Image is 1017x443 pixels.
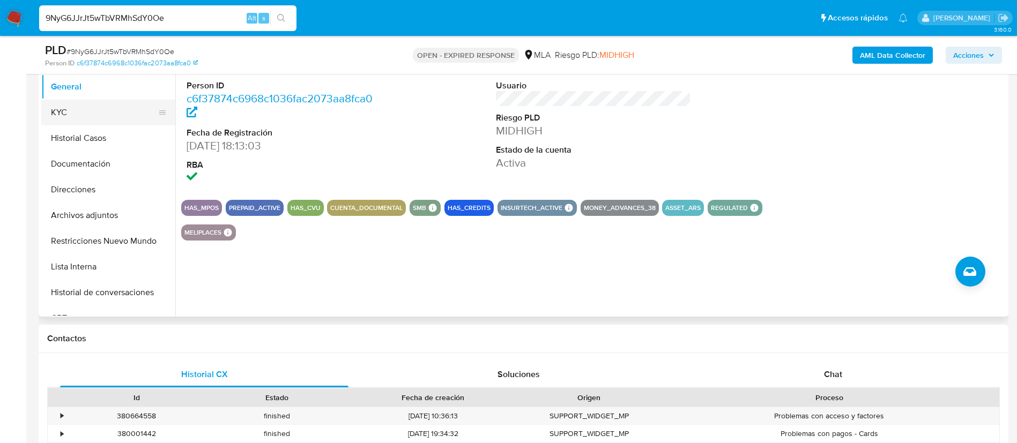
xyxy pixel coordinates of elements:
button: Acciones [946,47,1002,64]
div: [DATE] 10:36:13 [347,407,519,425]
div: Id [74,392,199,403]
div: finished [207,425,347,442]
h1: Contactos [47,333,1000,344]
a: Notificaciones [899,13,908,22]
span: Accesos rápidos [828,12,888,24]
button: General [41,74,175,100]
div: finished [207,407,347,425]
div: 380664558 [66,407,207,425]
button: Historial Casos [41,125,175,151]
b: PLD [45,41,66,58]
div: SUPPORT_WIDGET_MP [519,425,659,442]
div: Fecha de creación [355,392,511,403]
a: Salir [998,12,1009,24]
dd: Activa [496,155,692,170]
button: Documentación [41,151,175,177]
div: Proceso [667,392,992,403]
b: Person ID [45,58,75,68]
dt: RBA [187,159,382,171]
p: OPEN - EXPIRED RESPONSE [413,48,519,63]
button: Historial de conversaciones [41,280,175,305]
span: Historial CX [181,368,228,380]
p: maria.acosta@mercadolibre.com [933,13,994,23]
button: search-icon [270,11,292,26]
dt: Person ID [187,80,382,92]
div: • [61,411,63,421]
span: Chat [824,368,842,380]
span: s [262,13,265,23]
span: Soluciones [498,368,540,380]
span: Acciones [953,47,984,64]
dt: Usuario [496,80,692,92]
div: Problemas con pagos - Cards [659,425,999,442]
button: Lista Interna [41,254,175,280]
a: c6f37874c6968c1036fac2073aa8fca0 [187,91,373,121]
dt: Fecha de Registración [187,127,382,139]
dt: Riesgo PLD [496,112,692,124]
dt: Estado de la cuenta [496,144,692,156]
b: AML Data Collector [860,47,925,64]
div: 380001442 [66,425,207,442]
button: Direcciones [41,177,175,202]
span: 3.160.0 [994,25,1012,34]
dd: MIDHIGH [496,123,692,138]
span: Riesgo PLD: [555,49,634,61]
dd: [DATE] 18:13:03 [187,138,382,153]
div: Problemas con acceso y factores [659,407,999,425]
button: meliplaces [184,230,221,235]
div: Estado [214,392,340,403]
div: • [61,429,63,439]
div: MLA [523,49,551,61]
button: AML Data Collector [852,47,933,64]
div: [DATE] 19:34:32 [347,425,519,442]
div: Origen [526,392,652,403]
button: Archivos adjuntos [41,202,175,228]
span: Alt [248,13,256,23]
input: Buscar usuario o caso... [39,11,296,25]
span: MIDHIGH [599,49,634,61]
button: Restricciones Nuevo Mundo [41,228,175,254]
div: SUPPORT_WIDGET_MP [519,407,659,425]
a: c6f37874c6968c1036fac2073aa8fca0 [77,58,198,68]
button: KYC [41,100,167,125]
button: CBT [41,305,175,331]
span: # 9NyG6JJrJt5wTbVRMhSdY0Oe [66,46,174,57]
